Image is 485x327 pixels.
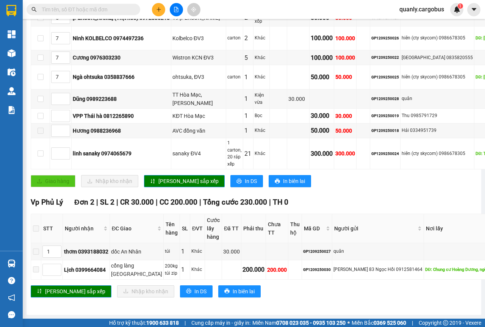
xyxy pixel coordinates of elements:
div: linh sanaky 0974065679 [73,149,170,158]
span: Người gửi [334,224,416,233]
th: STT [41,214,63,243]
div: thơm 0393188032 [64,247,108,256]
span: In biên lai [233,287,255,296]
span: | [199,198,201,207]
div: 300.000 [335,149,355,158]
div: GP1209250024 [371,151,399,157]
div: 100.000 [335,34,355,42]
div: 200.000 [267,266,287,274]
th: Thu hộ [288,214,302,243]
div: Khác [255,127,268,134]
div: 30.000 [223,247,240,256]
td: GP1209250028 [370,89,401,109]
span: SL 2 [100,198,114,207]
span: | [412,319,413,327]
div: 30.000 [335,112,355,120]
th: Phải thu [241,214,266,243]
div: GP1209250026 [371,35,399,41]
div: Khác [255,54,268,61]
div: 50.000 [335,73,355,81]
span: Tổng cước 230.000 [203,198,267,207]
span: ⚪️ [347,321,350,324]
span: | [116,198,118,207]
div: 30.000 [311,111,333,120]
div: Ninh KOLBELCO 0974497236 [73,34,170,42]
button: printerIn DS [230,175,263,187]
div: dốc An Nhân [111,247,162,256]
span: Vp Phủ Lý [31,198,63,207]
img: warehouse-icon [8,49,16,57]
div: GP1209250028 [371,96,399,102]
img: warehouse-icon [8,68,16,76]
div: Dũng 0989223688 [73,95,170,103]
strong: 0708 023 035 - 0935 103 250 [276,320,346,326]
div: 1 [181,247,189,256]
div: 5 [244,53,252,63]
div: ohtsuka, ĐV3 [172,73,225,81]
div: Lịch 0399664084 [64,266,108,274]
td: GP1209250024 [370,138,401,169]
button: printerIn DS [180,285,213,297]
th: Chưa TT [266,214,288,243]
button: caret-down [467,3,480,16]
div: quân [402,95,473,102]
span: quanly.cargobus [393,5,450,14]
div: 100.000 [311,33,333,43]
button: sort-ascending[PERSON_NAME] sắp xếp [144,175,225,187]
div: 200.000 [242,265,264,274]
div: [PERSON_NAME] 83 Ngọc Hồi 0912581464 [333,266,422,273]
div: 300.000 [311,149,333,158]
span: printer [275,178,280,185]
div: 1 carton, 20 ráp xếp [227,139,242,168]
span: Cung cấp máy in - giấy in: [191,319,250,327]
div: quân [333,248,422,255]
button: downloadNhập kho nhận [117,285,174,297]
button: aim [187,3,200,16]
span: In biên lai [283,177,305,185]
span: printer [186,288,191,294]
span: search [31,7,37,12]
div: 50.000 [335,127,355,135]
td: GP1209250026 [370,27,401,51]
span: | [185,319,186,327]
div: GP1209250022 [371,55,399,61]
span: CC 200.000 [160,198,197,207]
div: Khác [255,34,268,42]
button: uploadGiao hàng [31,175,75,187]
div: AVC đồng văn [172,127,225,135]
button: downloadNhập kho nhận [81,175,138,187]
img: warehouse-icon [8,87,16,95]
div: sanaky ĐV4 [172,149,225,158]
span: printer [236,178,242,185]
div: 100.000 [335,53,355,62]
div: [GEOGRAPHIC_DATA] 0835820555 [402,54,473,61]
div: 1 [181,265,189,274]
span: Miền Nam [252,319,346,327]
div: VPP Thái hà 0812265890 [73,112,170,120]
span: [PERSON_NAME] sắp xếp [158,177,219,185]
img: solution-icon [8,106,16,114]
td: GP1209250018 [370,124,401,138]
th: Tên hàng [164,214,180,243]
div: 30.000 [288,95,308,103]
div: 50.000 [311,126,333,135]
img: icon-new-feature [454,6,460,13]
td: GP1209250019 [370,109,401,124]
input: Tìm tên, số ĐT hoặc mã đơn [42,5,131,14]
strong: 1900 633 818 [146,320,179,326]
div: Hương 0988236968 [73,127,170,135]
span: Người nhận [65,224,102,233]
div: Bọc [255,112,268,119]
td: GP1209250030 [302,260,332,280]
div: Wistron KCN ĐV3 [172,53,225,62]
button: sort-ascending[PERSON_NAME] sắp xếp [31,285,111,297]
span: In DS [194,287,207,296]
span: question-circle [8,277,15,284]
sup: 1 [458,3,463,9]
button: printerIn biên lai [269,175,311,187]
div: hiên (cty skycom) 0986678305 [402,74,473,81]
span: Miền Bắc [352,319,406,327]
div: hiên (cty skycom) 0986678305 [402,34,473,42]
span: message [8,311,15,318]
div: GP1209250030 [303,267,331,273]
